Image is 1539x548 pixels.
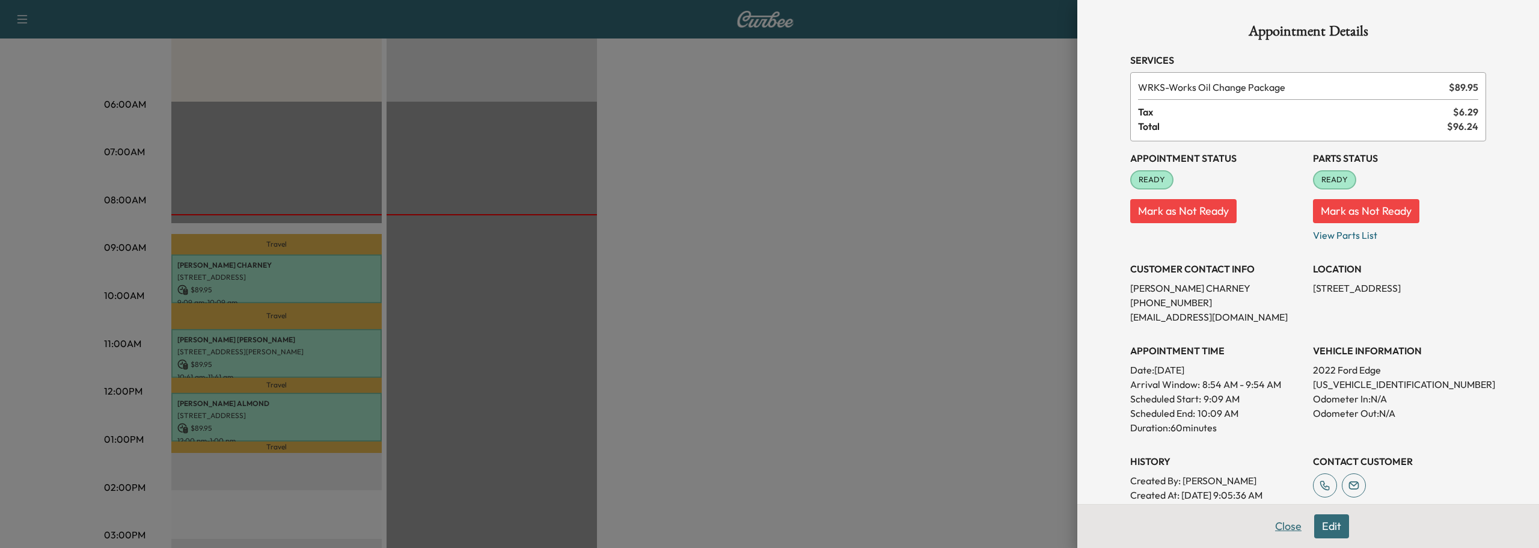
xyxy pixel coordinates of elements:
[1130,310,1303,324] p: [EMAIL_ADDRESS][DOMAIN_NAME]
[1313,262,1486,276] h3: LOCATION
[1313,406,1486,420] p: Odometer Out: N/A
[1449,80,1478,94] span: $ 89.95
[1267,514,1309,538] button: Close
[1130,24,1486,43] h1: Appointment Details
[1313,392,1486,406] p: Odometer In: N/A
[1130,281,1303,295] p: [PERSON_NAME] CHARNEY
[1313,151,1486,165] h3: Parts Status
[1130,295,1303,310] p: [PHONE_NUMBER]
[1131,174,1172,186] span: READY
[1138,119,1447,134] span: Total
[1313,281,1486,295] p: [STREET_ADDRESS]
[1313,454,1486,469] h3: CONTACT CUSTOMER
[1314,514,1349,538] button: Edit
[1198,406,1238,420] p: 10:09 AM
[1130,473,1303,488] p: Created By : [PERSON_NAME]
[1130,406,1195,420] p: Scheduled End:
[1313,343,1486,358] h3: VEHICLE INFORMATION
[1130,502,1303,517] p: Modified By : [PERSON_NAME]
[1130,343,1303,358] h3: APPOINTMENT TIME
[1130,262,1303,276] h3: CUSTOMER CONTACT INFO
[1313,363,1486,377] p: 2022 Ford Edge
[1130,420,1303,435] p: Duration: 60 minutes
[1204,392,1240,406] p: 9:09 AM
[1130,454,1303,469] h3: History
[1130,488,1303,502] p: Created At : [DATE] 9:05:36 AM
[1138,105,1453,119] span: Tax
[1130,199,1237,223] button: Mark as Not Ready
[1313,377,1486,392] p: [US_VEHICLE_IDENTIFICATION_NUMBER]
[1130,363,1303,377] p: Date: [DATE]
[1202,377,1281,392] span: 8:54 AM - 9:54 AM
[1453,105,1478,119] span: $ 6.29
[1447,119,1478,134] span: $ 96.24
[1130,392,1201,406] p: Scheduled Start:
[1313,223,1486,242] p: View Parts List
[1130,53,1486,67] h3: Services
[1138,80,1444,94] span: Works Oil Change Package
[1130,151,1303,165] h3: Appointment Status
[1130,377,1303,392] p: Arrival Window:
[1314,174,1355,186] span: READY
[1313,199,1419,223] button: Mark as Not Ready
